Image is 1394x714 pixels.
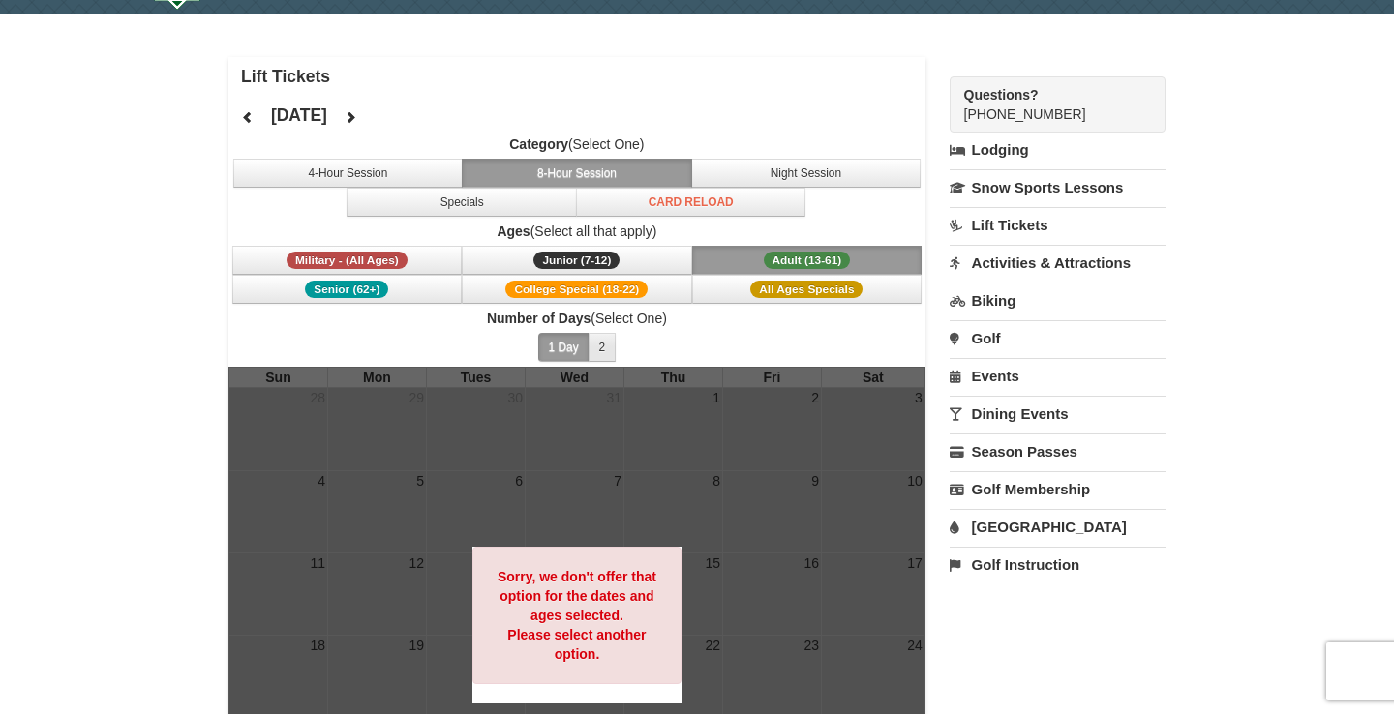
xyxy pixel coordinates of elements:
span: Senior (62+) [305,281,388,298]
button: Junior (7-12) [462,246,692,275]
label: (Select One) [228,309,925,328]
h4: Lift Tickets [241,67,925,86]
button: Night Session [691,159,922,188]
button: Military - (All Ages) [232,246,463,275]
a: [GEOGRAPHIC_DATA] [950,509,1166,545]
strong: Number of Days [487,311,591,326]
strong: Sorry, we don't offer that option for the dates and ages selected. Please select another option. [498,569,656,662]
a: Dining Events [950,396,1166,431]
button: Specials [347,188,577,217]
button: All Ages Specials [692,275,923,304]
button: 1 Day [538,333,590,362]
a: Golf [950,320,1166,356]
label: (Select One) [228,134,925,154]
a: Golf Membership [950,471,1166,507]
strong: Category [509,136,568,152]
span: All Ages Specials [750,281,863,298]
button: Card Reload [576,188,806,217]
a: Golf Instruction [950,547,1166,582]
span: Military - (All Ages) [287,252,408,269]
span: College Special (18-22) [505,281,648,298]
a: Snow Sports Lessons [950,169,1166,205]
span: Junior (7-12) [533,252,620,269]
button: Senior (62+) [232,275,463,304]
a: Season Passes [950,433,1166,469]
a: Biking [950,283,1166,318]
a: Lodging [950,133,1166,167]
a: Lift Tickets [950,207,1166,243]
button: Adult (13-61) [692,246,923,275]
strong: Ages [497,223,530,239]
span: [PHONE_NUMBER] [964,85,1131,122]
label: (Select all that apply) [228,222,925,241]
button: 8-Hour Session [462,159,692,188]
strong: Questions? [964,87,1039,103]
a: Activities & Attractions [950,245,1166,281]
button: 4-Hour Session [233,159,464,188]
a: Events [950,358,1166,394]
h4: [DATE] [271,105,327,125]
button: College Special (18-22) [462,275,692,304]
span: Adult (13-61) [764,252,851,269]
button: 2 [589,333,617,362]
